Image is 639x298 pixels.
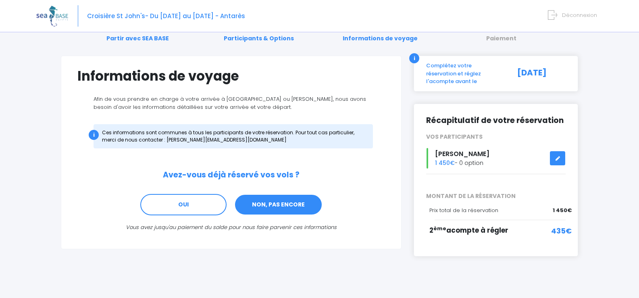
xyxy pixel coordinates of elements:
a: NON, PAS ENCORE [234,194,323,216]
span: MONTANT DE LA RÉSERVATION [420,192,572,200]
div: i [409,53,419,63]
sup: ème [433,225,446,232]
div: - 0 option [420,148,572,169]
div: i [89,130,99,140]
span: 2 acompte à régler [429,225,508,235]
h2: Récapitulatif de votre réservation [426,116,566,125]
h2: Avez-vous déjà réservé vos vols ? [77,171,385,180]
div: [DATE] [508,62,572,85]
span: 1 450€ [435,159,455,167]
span: 1 450€ [553,206,572,215]
h1: Informations de voyage [77,68,385,84]
a: OUI [140,194,227,216]
div: VOS PARTICIPANTS [420,133,572,141]
span: Prix total de la réservation [429,206,498,214]
div: Complétez votre réservation et réglez l'acompte avant le [420,62,508,85]
p: Afin de vous prendre en charge à votre arrivée à [GEOGRAPHIC_DATA] ou [PERSON_NAME], nous avons b... [77,95,385,111]
span: [PERSON_NAME] [435,149,489,158]
span: Croisière St John's- Du [DATE] au [DATE] - Antarès [87,12,245,20]
span: 435€ [551,225,572,236]
span: Déconnexion [562,11,597,19]
i: Vous avez jusqu'au paiement du solde pour nous faire parvenir ces informations [126,223,337,231]
div: Ces informations sont communes à tous les participants de votre réservation. Pour tout cas partic... [94,124,373,148]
